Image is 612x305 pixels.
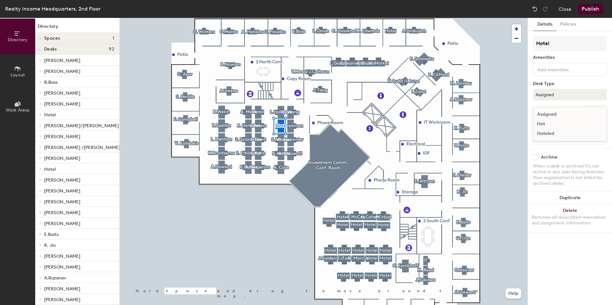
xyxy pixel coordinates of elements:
div: When a desk is archived it's not active in any user-facing features. Your organization is not bil... [533,163,607,186]
span: Desks [44,47,57,52]
span: [PERSON_NAME] /[PERSON_NAME] [44,145,120,150]
button: Publish [578,4,603,14]
span: Hotel [44,167,56,172]
span: [PERSON_NAME] [44,264,80,270]
span: [PERSON_NAME] [44,90,80,96]
span: [PERSON_NAME]/[PERSON_NAME] [44,123,119,129]
span: 1 [113,36,114,41]
div: Desk Type [533,81,607,86]
div: Archive [541,155,558,160]
div: Hot [533,119,597,129]
div: Removes all associated reservation and assignment information [532,215,608,226]
span: [PERSON_NAME] [44,286,80,292]
span: Spaces [44,36,60,41]
span: [PERSON_NAME] [44,134,80,139]
div: Realty Income Headquarters, 2nd Floor [5,5,101,13]
span: Directory [8,37,28,43]
span: [PERSON_NAME] [44,297,80,302]
span: [PERSON_NAME] [44,254,80,259]
span: [PERSON_NAME] [44,199,80,205]
span: B.Boss [44,80,58,85]
span: E.Baits [44,232,59,237]
span: R. Jin [44,243,56,248]
span: [PERSON_NAME] [44,177,80,183]
span: Layout [11,72,25,78]
input: Add amenities [536,65,594,73]
button: Close [559,4,571,14]
span: [PERSON_NAME] [44,69,80,74]
span: [PERSON_NAME] [44,58,80,63]
span: [PERSON_NAME] [44,156,80,161]
button: Ungroup [584,106,607,116]
span: Work Areas [6,107,29,113]
span: [PERSON_NAME] [44,210,80,215]
div: Hoteled [533,129,597,138]
span: [PERSON_NAME] [44,221,80,226]
span: 92 [109,47,114,52]
button: Policies [556,18,580,31]
button: DeleteRemoves all associated reservation and assignment information [528,204,612,232]
button: Duplicate [528,192,612,204]
button: Help [506,288,521,299]
div: Assigned [533,110,597,119]
button: Assigned [533,89,607,100]
span: A.Razanav [44,275,66,281]
div: Amenities [533,55,607,60]
span: [PERSON_NAME] [44,188,80,194]
h1: Directory [35,23,119,33]
span: [PERSON_NAME] [44,101,80,107]
img: Redo [542,6,548,12]
span: Hotel [44,112,56,118]
button: Details [534,18,556,31]
img: Undo [532,6,538,12]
